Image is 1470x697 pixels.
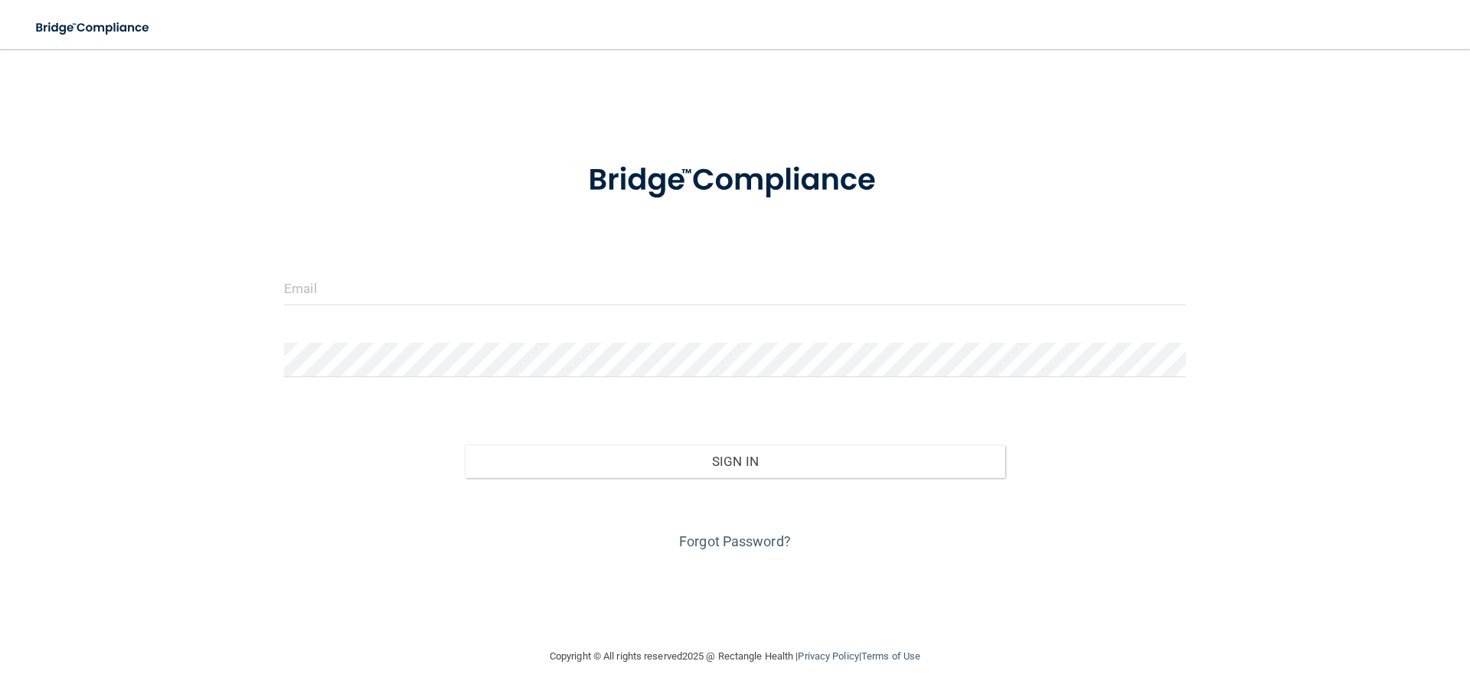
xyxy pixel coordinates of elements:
[284,271,1186,305] input: Email
[557,141,913,220] img: bridge_compliance_login_screen.278c3ca4.svg
[465,445,1006,478] button: Sign In
[23,12,164,44] img: bridge_compliance_login_screen.278c3ca4.svg
[456,632,1014,681] div: Copyright © All rights reserved 2025 @ Rectangle Health | |
[861,650,920,662] a: Terms of Use
[798,650,858,662] a: Privacy Policy
[679,533,791,549] a: Forgot Password?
